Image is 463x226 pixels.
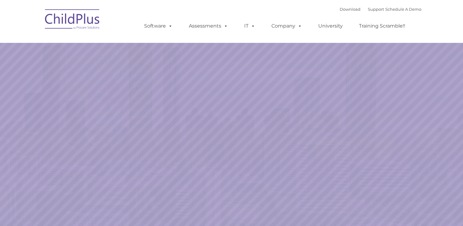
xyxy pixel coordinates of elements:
[42,5,103,36] img: ChildPlus by Procare Solutions
[238,20,261,32] a: IT
[340,7,360,12] a: Download
[315,138,392,159] a: Learn More
[183,20,234,32] a: Assessments
[138,20,179,32] a: Software
[385,7,421,12] a: Schedule A Demo
[368,7,384,12] a: Support
[312,20,349,32] a: University
[265,20,308,32] a: Company
[353,20,411,32] a: Training Scramble!!
[340,7,421,12] font: |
